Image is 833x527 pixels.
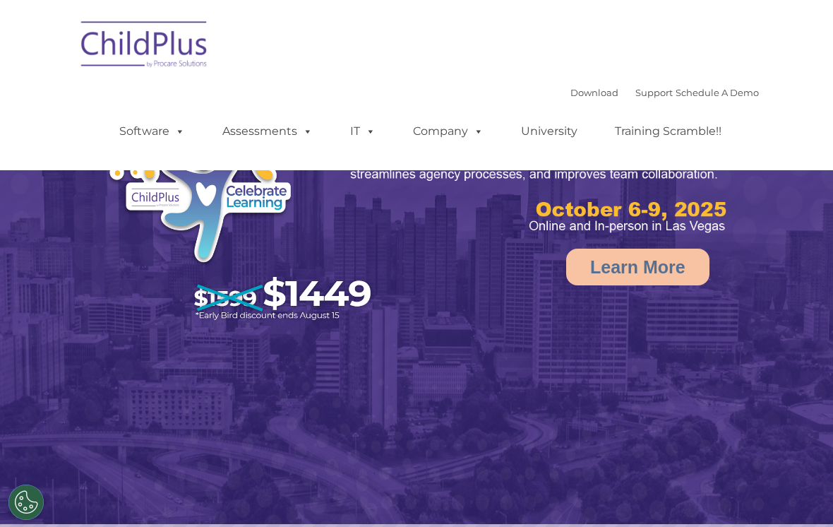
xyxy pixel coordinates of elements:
[74,11,215,82] img: ChildPlus by Procare Solutions
[566,249,709,285] a: Learn More
[570,87,618,98] a: Download
[208,117,327,146] a: Assessments
[570,87,759,98] font: |
[399,117,498,146] a: Company
[601,117,736,146] a: Training Scramble!!
[507,117,592,146] a: University
[635,87,673,98] a: Support
[8,485,44,520] button: Cookies Settings
[105,117,199,146] a: Software
[336,117,390,146] a: IT
[676,87,759,98] a: Schedule A Demo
